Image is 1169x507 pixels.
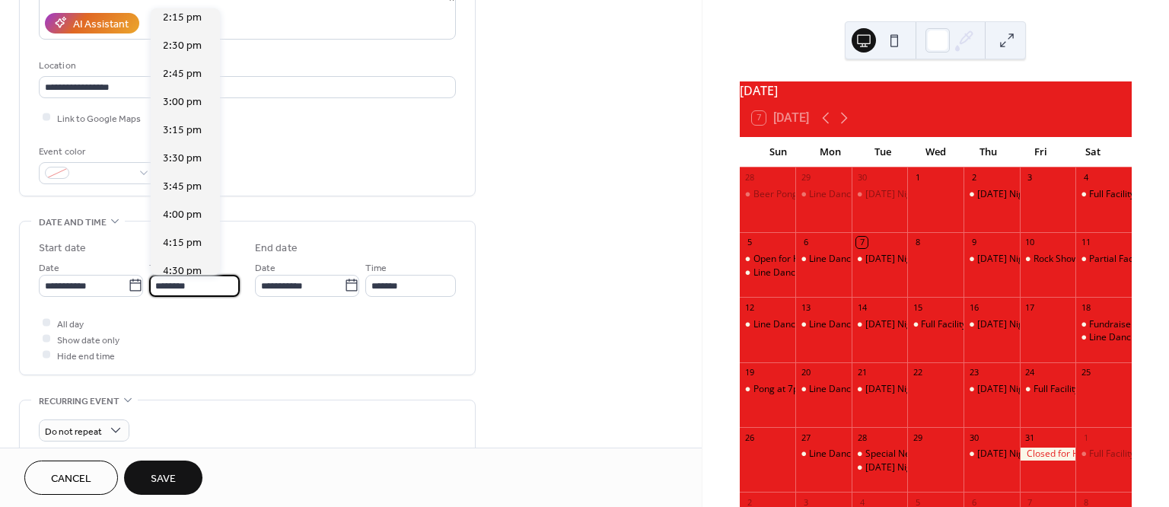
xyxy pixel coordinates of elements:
[1075,188,1132,201] div: Full Facility Event from 5pm-9pm
[865,188,1050,201] div: [DATE] Night Switch Tournament at 7:30pm
[740,81,1132,100] div: [DATE]
[856,432,868,443] div: 28
[744,237,756,248] div: 5
[39,260,59,276] span: Date
[856,367,868,378] div: 21
[809,188,932,201] div: Line Dancing 6 Week Session
[977,448,1155,461] div: [DATE] Night League from 7pm - 10:30pm
[795,448,852,461] div: Line Dancing 6 Week Session
[800,237,811,248] div: 6
[744,301,756,313] div: 12
[800,172,811,183] div: 29
[163,179,202,195] span: 3:45 pm
[163,10,202,26] span: 2:15 pm
[73,16,129,32] div: AI Assistant
[968,301,979,313] div: 16
[1080,301,1091,313] div: 18
[1075,448,1132,461] div: Full Facility Event from 7pm-9pm
[57,110,141,126] span: Link to Google Maps
[964,188,1020,201] div: Thursday Night League from 7pm - 10:30pm
[753,318,874,331] div: Line Dancing from 6pm-9pm
[968,432,979,443] div: 30
[909,137,962,167] div: Wed
[962,137,1015,167] div: Thu
[964,448,1020,461] div: Thursday Night League from 7pm - 10:30pm
[1080,172,1091,183] div: 4
[1067,137,1120,167] div: Sat
[124,461,202,495] button: Save
[51,471,91,487] span: Cancel
[255,241,298,257] div: End date
[804,137,857,167] div: Mon
[753,383,807,396] div: Pong at 7pm
[1034,253,1155,266] div: Rock Show from 7pm - 11pm
[856,301,868,313] div: 14
[744,367,756,378] div: 19
[795,253,852,266] div: Line Dancing 6 Week Session
[1024,172,1036,183] div: 3
[795,188,852,201] div: Line Dancing 6 Week Session
[865,461,1050,474] div: [DATE] Night Switch Tournament at 7:30pm
[24,461,118,495] button: Cancel
[809,318,932,331] div: Line Dancing 6 Week Session
[800,301,811,313] div: 13
[1075,318,1132,331] div: Fundraiser from 1pm - 4pm
[852,448,908,461] div: Special Needs League from 6pm - 8pm
[39,58,453,74] div: Location
[921,318,1059,331] div: Full Facility Event from 5pm-7pm
[977,253,1155,266] div: [DATE] Night League from 7pm - 10:30pm
[1024,367,1036,378] div: 24
[852,383,908,396] div: Tuesday Night Switch Tournament at 7:30pm
[1015,137,1067,167] div: Fri
[740,266,796,279] div: Line Dancing from 6pm-9pm
[753,188,830,201] div: Beer Pong at 9pm
[163,123,202,139] span: 3:15 pm
[977,318,1155,331] div: [DATE] Night League from 7pm - 10:30pm
[163,151,202,167] span: 3:30 pm
[39,215,107,231] span: Date and time
[740,318,796,331] div: Line Dancing from 6pm-9pm
[1024,301,1036,313] div: 17
[809,383,932,396] div: Line Dancing 6 Week Session
[151,471,176,487] span: Save
[968,367,979,378] div: 23
[912,172,923,183] div: 1
[1024,237,1036,248] div: 10
[149,260,170,276] span: Time
[809,448,932,461] div: Line Dancing 6 Week Session
[800,367,811,378] div: 20
[163,263,202,279] span: 4:30 pm
[744,172,756,183] div: 28
[1080,432,1091,443] div: 1
[964,383,1020,396] div: Thursday Night League from 7pm - 10:30pm
[912,301,923,313] div: 15
[57,348,115,364] span: Hide end time
[795,383,852,396] div: Line Dancing 6 Week Session
[907,318,964,331] div: Full Facility Event from 5pm-7pm
[163,207,202,223] span: 4:00 pm
[163,66,202,82] span: 2:45 pm
[39,144,153,160] div: Event color
[163,38,202,54] span: 2:30 pm
[852,253,908,266] div: Tuesday Night Switch Tournament at 7:30pm
[45,13,139,33] button: AI Assistant
[1020,253,1076,266] div: Rock Show from 7pm - 11pm
[865,253,1050,266] div: [DATE] Night Switch Tournament at 7:30pm
[365,260,387,276] span: Time
[39,394,119,410] span: Recurring event
[977,188,1155,201] div: [DATE] Night League from 7pm - 10:30pm
[852,318,908,331] div: Tuesday Night Switch Tournament at 7:30pm
[163,94,202,110] span: 3:00 pm
[1080,237,1091,248] div: 11
[800,432,811,443] div: 27
[740,383,796,396] div: Pong at 7pm
[57,316,84,332] span: All day
[912,367,923,378] div: 22
[163,235,202,251] span: 4:15 pm
[964,318,1020,331] div: Thursday Night League from 7pm - 10:30pm
[968,237,979,248] div: 9
[744,432,756,443] div: 26
[857,137,909,167] div: Tue
[39,241,86,257] div: Start date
